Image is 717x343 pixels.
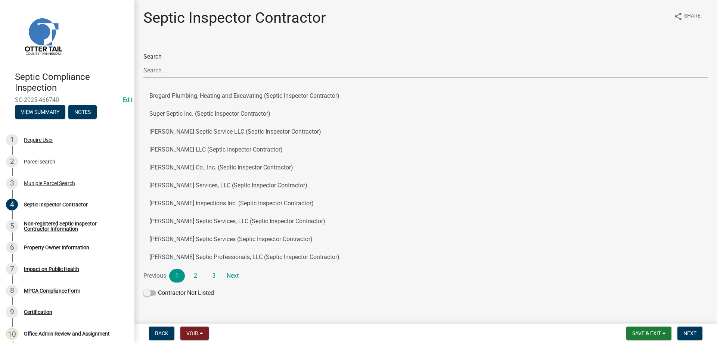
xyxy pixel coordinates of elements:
[6,263,18,275] div: 7
[225,269,240,283] a: Next
[143,159,708,177] button: [PERSON_NAME] Co., Inc. (Septic Inspector Contractor)
[684,12,701,21] span: Share
[6,306,18,318] div: 9
[15,105,65,119] button: View Summary
[155,330,168,336] span: Back
[68,109,97,115] wm-modal-confirm: Notes
[143,269,708,283] nav: Page navigation
[6,285,18,297] div: 8
[206,269,222,283] a: 3
[143,123,708,141] button: [PERSON_NAME] Septic Service LLC (Septic Inspector Contractor)
[24,309,52,315] div: Certification
[186,330,198,336] span: Void
[143,230,708,248] button: [PERSON_NAME] Septic Services (Septic Inspector Contractor)
[143,63,708,78] input: Search...
[143,9,326,27] h1: Septic Inspector Contractor
[149,327,174,340] button: Back
[180,327,209,340] button: Void
[143,141,708,159] button: [PERSON_NAME] LLC (Septic Inspector Contractor)
[143,105,708,123] button: Super Septic Inc. (Septic Inspector Contractor)
[677,327,702,340] button: Next
[6,241,18,253] div: 6
[6,134,18,146] div: 1
[15,72,128,93] h4: Septic Compliance Inspection
[24,331,110,336] div: Office Admin Review and Assignment
[626,327,671,340] button: Save & Exit
[6,220,18,232] div: 5
[24,181,75,186] div: Multiple Parcel Search
[188,269,204,283] a: 2
[24,137,53,143] div: Require User
[15,109,65,115] wm-modal-confirm: Summary
[6,199,18,211] div: 4
[24,202,88,207] div: Septic Inspector Contractor
[632,330,661,336] span: Save & Exit
[24,221,122,231] div: Non-registered Septic Inspector Contractor Information
[143,289,214,297] label: Contractor Not Listed
[15,8,71,64] img: Otter Tail County, Minnesota
[143,194,708,212] button: [PERSON_NAME] Inspections Inc. (Septic Inspector Contractor)
[24,245,89,250] div: Property Owner Information
[143,87,708,105] button: Brogard Plumbing, Heating and Excavating (Septic Inspector Contractor)
[169,269,185,283] a: 1
[122,96,133,103] wm-modal-confirm: Edit Application Number
[143,54,162,60] label: Search
[143,177,708,194] button: [PERSON_NAME] Services, LLC (Septic Inspector Contractor)
[68,105,97,119] button: Notes
[122,96,133,103] a: Edit
[674,12,683,21] i: share
[15,96,119,103] span: SC-2025-466740
[143,248,708,266] button: [PERSON_NAME] Septic Professionals, LLC (Septic Inspector Contractor)
[6,328,18,340] div: 10
[24,288,80,293] div: MPCA Compliance Form
[24,266,79,272] div: Impact on Public Health
[143,212,708,230] button: [PERSON_NAME] Septic Services, LLC (Septic Inspector Contractor)
[6,156,18,168] div: 2
[668,9,707,24] button: shareShare
[24,159,55,164] div: Parcel search
[683,330,696,336] span: Next
[6,177,18,189] div: 3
